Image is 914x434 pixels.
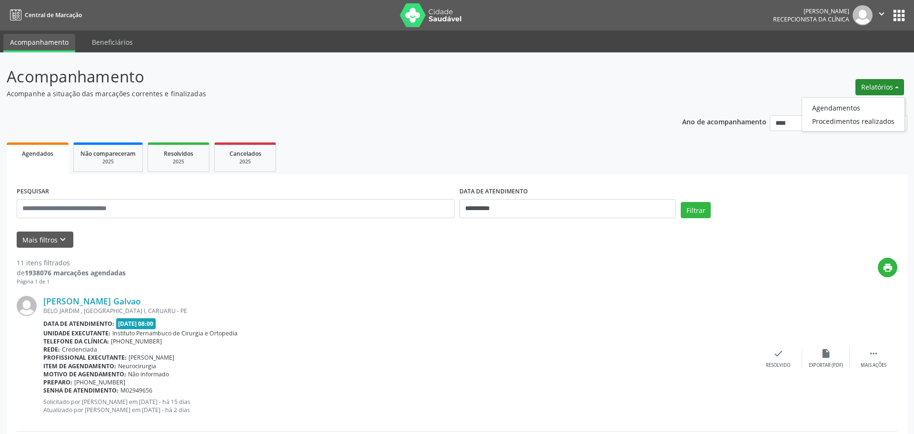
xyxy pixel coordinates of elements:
[682,115,766,127] p: Ano de acompanhamento
[43,337,109,345] b: Telefone da clínica:
[3,34,75,52] a: Acompanhamento
[58,234,68,245] i: keyboard_arrow_down
[17,278,126,286] div: Página 1 de 1
[43,353,127,362] b: Profissional executante:
[17,296,37,316] img: img
[7,89,637,99] p: Acompanhe a situação das marcações correntes e finalizadas
[128,370,169,378] span: Não informado
[876,9,887,19] i: 
[43,320,114,328] b: Data de atendimento:
[43,378,72,386] b: Preparo:
[773,15,849,23] span: Recepcionista da clínica
[459,184,528,199] label: DATA DE ATENDIMENTO
[766,362,790,369] div: Resolvido
[809,362,843,369] div: Exportar (PDF)
[861,362,886,369] div: Mais ações
[43,370,126,378] b: Motivo de agendamento:
[17,232,73,248] button: Mais filtroskeyboard_arrow_down
[25,11,82,19] span: Central de Marcação
[112,329,238,337] span: Instituto Pernambuco de Cirurgia e Ortopedia
[802,101,904,114] a: Agendamentos
[43,296,141,306] a: [PERSON_NAME] Galvao
[891,7,907,24] button: apps
[43,329,110,337] b: Unidade executante:
[883,262,893,273] i: print
[43,398,755,414] p: Solicitado por [PERSON_NAME] em [DATE] - há 15 dias Atualizado por [PERSON_NAME] em [DATE] - há 2...
[773,7,849,15] div: [PERSON_NAME]
[855,79,904,95] button: Relatórios
[118,362,156,370] span: Neurocirurgia
[25,268,126,277] strong: 1938076 marcações agendadas
[129,353,174,362] span: [PERSON_NAME]
[802,97,905,131] ul: Relatórios
[17,268,126,278] div: de
[229,150,261,158] span: Cancelados
[74,378,125,386] span: [PHONE_NUMBER]
[773,348,784,359] i: check
[43,362,116,370] b: Item de agendamento:
[155,158,202,165] div: 2025
[7,7,82,23] a: Central de Marcação
[164,150,193,158] span: Resolvidos
[821,348,831,359] i: insert_drive_file
[43,307,755,315] div: BELO JARDIM , [GEOGRAPHIC_DATA] I, CARUARU - PE
[22,150,53,158] span: Agendados
[80,150,136,158] span: Não compareceram
[7,65,637,89] p: Acompanhamento
[681,202,711,218] button: Filtrar
[868,348,879,359] i: 
[802,114,904,128] a: Procedimentos realizados
[85,34,139,50] a: Beneficiários
[853,5,873,25] img: img
[62,345,97,353] span: Credenciada
[17,184,49,199] label: PESQUISAR
[43,345,60,353] b: Rede:
[878,258,897,277] button: print
[116,318,156,329] span: [DATE] 08:00
[80,158,136,165] div: 2025
[111,337,162,345] span: [PHONE_NUMBER]
[873,5,891,25] button: 
[120,386,152,394] span: M02949656
[17,258,126,268] div: 11 itens filtrados
[43,386,119,394] b: Senha de atendimento:
[221,158,269,165] div: 2025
